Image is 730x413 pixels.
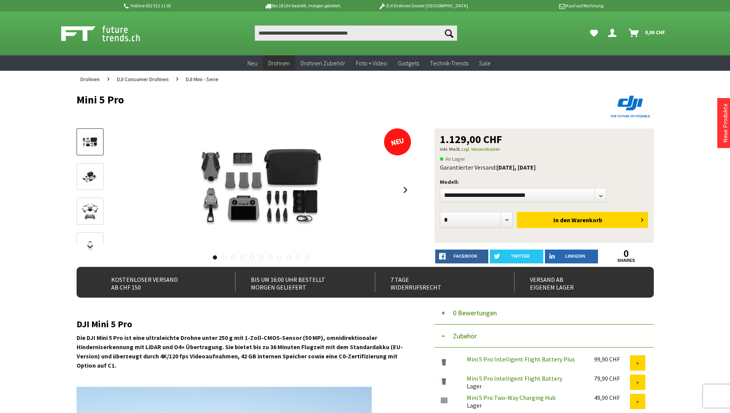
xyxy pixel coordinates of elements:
[626,25,669,41] a: Warenkorb
[594,375,630,382] div: 79,90 CHF
[545,250,598,263] a: LinkedIn
[247,59,257,67] span: Neu
[243,1,363,10] p: Bis 16 Uhr bestellt, morgen geliefert.
[268,59,290,67] span: Drohnen
[461,146,500,152] a: zzgl. Versandkosten
[235,273,358,292] div: Bis um 16:00 Uhr bestellt Morgen geliefert
[186,76,219,83] span: DJI Mini - Serie
[441,25,457,41] button: Suchen
[594,394,630,401] div: 49,90 CHF
[483,1,603,10] p: Kauf auf Rechnung
[553,216,570,224] span: In den
[440,145,648,154] p: inkl. MwSt.
[113,71,172,88] a: DJI Consumer Drohnen
[117,76,169,83] span: DJI Consumer Drohnen
[77,71,104,88] a: Drohnen
[123,1,243,10] p: Hotline 032 511 11 03
[467,394,556,401] a: Mini 5 Pro Two-Way Charging Hub
[454,254,478,258] span: facebook
[61,24,157,43] img: Shop Futuretrends - zur Startseite wechseln
[77,334,403,369] strong: Die DJI Mini 5 Pro ist eine ultraleichte Drohne unter 250 g mit 1-Zoll-CMOS-Sensor (50 MP), omnid...
[594,355,630,363] div: 99,90 CHF
[430,59,468,67] span: Technik-Trends
[96,273,219,292] div: Kostenloser Versand ab CHF 150
[461,394,588,409] div: Lager
[440,154,465,163] span: An Lager
[182,71,222,88] a: DJI Mini - Serie
[474,55,496,71] a: Sale
[434,301,654,325] button: 0 Bewertungen
[301,59,345,67] span: Drohnen Zubehör
[721,103,729,143] a: Neue Produkte
[434,325,654,348] button: Zubehör
[434,375,454,387] img: Mini 5 Pro Intelligent Flight Battery
[511,254,530,258] span: twitter
[398,59,419,67] span: Gadgets
[424,55,474,71] a: Technik-Trends
[351,55,393,71] a: Foto + Video
[356,59,387,67] span: Foto + Video
[461,375,588,390] div: Lager
[295,55,351,71] a: Drohnen Zubehör
[440,134,502,145] span: 1.129,00 CHF
[440,163,648,171] div: Garantierter Versand:
[565,254,585,258] span: LinkedIn
[467,375,562,382] a: Mini 5 Pro Intelligent Flight Battery
[586,25,602,41] a: Meine Favoriten
[435,250,489,263] a: facebook
[600,250,653,258] a: 0
[490,250,543,263] a: twitter
[393,55,424,71] a: Gadgets
[169,128,354,251] img: Mini 5 Pro
[514,273,637,292] div: Versand ab eigenem Lager
[363,1,483,10] p: DJI Drohnen Dealer [GEOGRAPHIC_DATA]
[255,25,457,41] input: Produkt, Marke, Kategorie, EAN, Artikelnummer…
[467,355,575,363] a: Mini 5 Pro Intelligent Flight Battery Plus
[80,76,100,83] span: Drohnen
[375,273,498,292] div: 7 Tage Widerrufsrecht
[600,258,653,263] a: shares
[496,163,536,171] b: [DATE], [DATE]
[605,25,623,41] a: Dein Konto
[434,355,454,368] img: Mini 5 Pro Intelligent Flight Battery Plus
[479,59,491,67] span: Sale
[517,212,648,228] button: In den Warenkorb
[77,94,538,105] h1: Mini 5 Pro
[645,26,665,38] span: 0,00 CHF
[608,94,654,119] img: DJI
[77,319,411,329] h2: DJI Mini 5 Pro
[242,55,263,71] a: Neu
[440,177,648,187] p: Modell:
[263,55,295,71] a: Drohnen
[79,135,101,150] img: Vorschau: Mini 5 Pro
[571,216,602,224] span: Warenkorb
[434,394,454,406] img: Mini 5 Pro Two-Way Charging Hub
